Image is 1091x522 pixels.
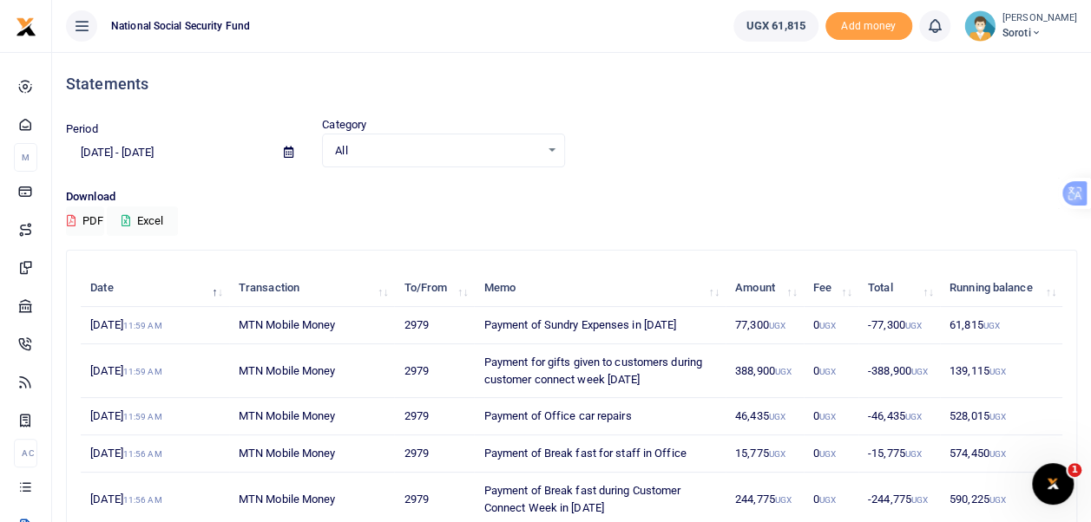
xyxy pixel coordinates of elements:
th: Fee: activate to sort column ascending [804,270,858,307]
td: Payment of Office car repairs [474,398,725,435]
small: UGX [769,449,785,459]
td: Payment for gifts given to customers during customer connect week [DATE] [474,344,725,398]
button: PDF [66,206,104,236]
small: [PERSON_NAME] [1002,11,1077,26]
td: -388,900 [858,344,940,398]
td: 0 [804,398,858,435]
td: 574,450 [940,435,1062,473]
li: Toup your wallet [825,12,912,41]
td: 0 [804,435,858,473]
td: Payment of Break fast for staff in Office [474,435,725,473]
td: MTN Mobile Money [229,398,395,435]
li: M [14,143,37,172]
img: logo-small [16,16,36,37]
td: [DATE] [81,398,229,435]
a: UGX 61,815 [733,10,818,42]
p: Download [66,188,1077,206]
th: Memo: activate to sort column ascending [474,270,725,307]
td: 0 [804,307,858,344]
label: Category [322,116,366,134]
td: 528,015 [940,398,1062,435]
li: Ac [14,439,37,467]
small: 11:59 AM [123,321,162,330]
td: [DATE] [81,307,229,344]
th: To/From: activate to sort column ascending [394,270,474,307]
a: Add money [825,18,912,31]
small: UGX [905,412,922,421]
small: UGX [775,367,792,376]
img: profile-user [964,10,996,42]
small: UGX [769,412,785,421]
small: UGX [819,367,836,376]
iframe: Intercom live chat [1032,463,1074,505]
small: UGX [905,449,922,459]
th: Total: activate to sort column ascending [858,270,940,307]
small: 11:56 AM [123,495,162,505]
td: 0 [804,344,858,398]
small: 11:59 AM [123,412,162,421]
small: 11:56 AM [123,449,162,459]
small: UGX [983,321,999,330]
span: Soroti [1002,25,1077,41]
small: UGX [819,449,836,459]
th: Amount: activate to sort column ascending [726,270,804,307]
small: UGX [989,367,1006,376]
button: Excel [107,206,178,236]
small: UGX [905,321,922,330]
a: profile-user [PERSON_NAME] Soroti [964,10,1077,42]
td: MTN Mobile Money [229,344,395,398]
span: National Social Security Fund [104,18,257,34]
td: -77,300 [858,307,940,344]
small: UGX [819,412,836,421]
small: UGX [769,321,785,330]
small: 11:59 AM [123,367,162,376]
span: Add money [825,12,912,41]
td: 46,435 [726,398,804,435]
input: select period [66,138,270,167]
td: 2979 [394,344,474,398]
small: UGX [911,495,928,505]
td: Payment of Sundry Expenses in [DATE] [474,307,725,344]
td: 61,815 [940,307,1062,344]
td: 388,900 [726,344,804,398]
li: Wallet ballance [726,10,825,42]
small: UGX [775,495,792,505]
td: -46,435 [858,398,940,435]
td: [DATE] [81,344,229,398]
td: MTN Mobile Money [229,435,395,473]
th: Date: activate to sort column descending [81,270,229,307]
small: UGX [989,412,1006,421]
th: Transaction: activate to sort column ascending [229,270,395,307]
span: UGX 61,815 [746,17,805,35]
td: 15,775 [726,435,804,473]
td: 2979 [394,398,474,435]
small: UGX [819,495,836,505]
span: All [335,142,539,160]
td: -15,775 [858,435,940,473]
td: MTN Mobile Money [229,307,395,344]
small: UGX [989,449,1006,459]
td: 2979 [394,307,474,344]
th: Running balance: activate to sort column ascending [940,270,1062,307]
small: UGX [819,321,836,330]
td: 77,300 [726,307,804,344]
td: 139,115 [940,344,1062,398]
label: Period [66,121,98,138]
small: UGX [911,367,928,376]
small: UGX [989,495,1006,505]
td: 2979 [394,435,474,473]
td: [DATE] [81,435,229,473]
a: logo-small logo-large logo-large [16,19,36,32]
span: 1 [1068,463,1081,477]
h4: Statements [66,75,1077,94]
